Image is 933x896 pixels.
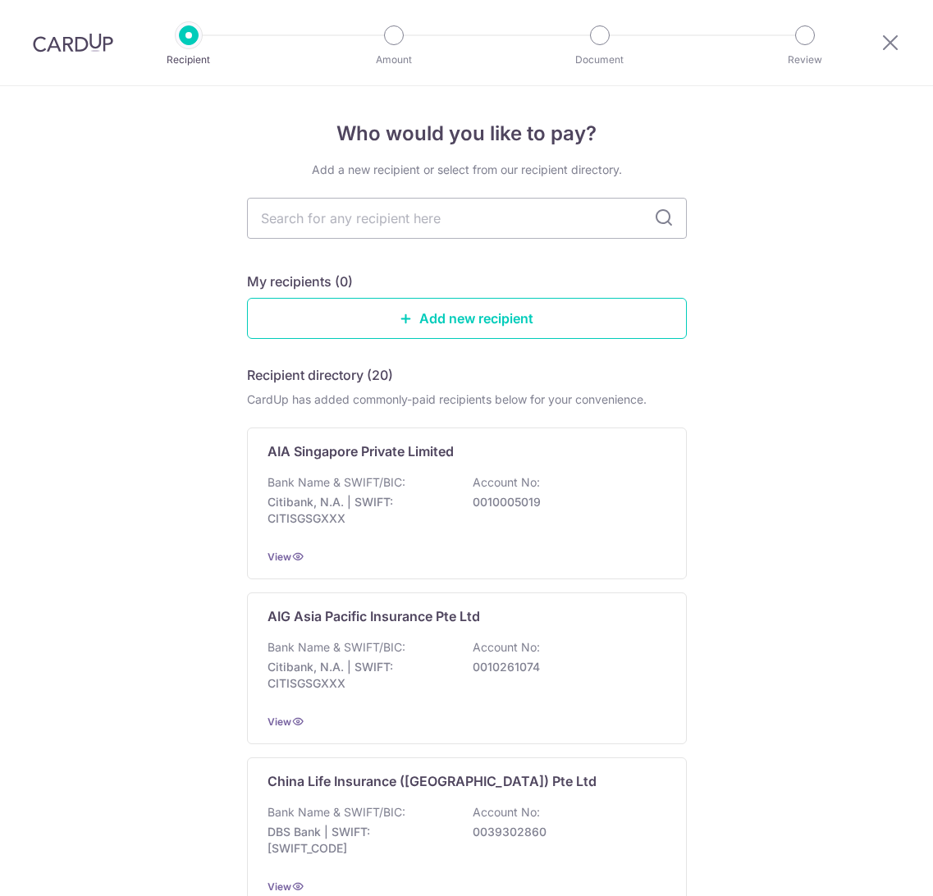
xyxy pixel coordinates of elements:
p: Bank Name & SWIFT/BIC: [268,474,405,491]
p: DBS Bank | SWIFT: [SWIFT_CODE] [268,824,451,857]
p: Account No: [473,804,540,821]
a: View [268,551,291,563]
input: Search for any recipient here [247,198,687,239]
p: Bank Name & SWIFT/BIC: [268,804,405,821]
p: Review [744,52,866,68]
p: Account No: [473,474,540,491]
h4: Who would you like to pay? [247,119,687,149]
p: Citibank, N.A. | SWIFT: CITISGSGXXX [268,659,451,692]
p: 0010005019 [473,494,656,510]
p: 0039302860 [473,824,656,840]
a: View [268,880,291,893]
a: View [268,715,291,728]
p: Bank Name & SWIFT/BIC: [268,639,405,656]
p: Citibank, N.A. | SWIFT: CITISGSGXXX [268,494,451,527]
p: Account No: [473,639,540,656]
p: China Life Insurance ([GEOGRAPHIC_DATA]) Pte Ltd [268,771,597,791]
div: CardUp has added commonly-paid recipients below for your convenience. [247,391,687,408]
p: 0010261074 [473,659,656,675]
h5: My recipients (0) [247,272,353,291]
p: AIA Singapore Private Limited [268,441,454,461]
h5: Recipient directory (20) [247,365,393,385]
p: Recipient [128,52,249,68]
p: Amount [333,52,455,68]
iframe: Opens a widget where you can find more information [828,847,917,888]
a: Add new recipient [247,298,687,339]
p: Document [539,52,661,68]
p: AIG Asia Pacific Insurance Pte Ltd [268,606,480,626]
div: Add a new recipient or select from our recipient directory. [247,162,687,178]
img: CardUp [33,33,113,53]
